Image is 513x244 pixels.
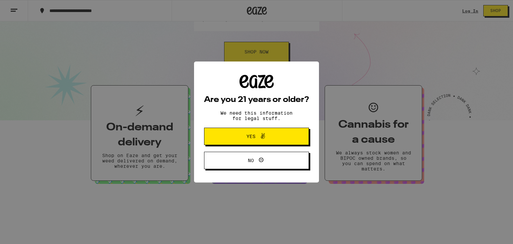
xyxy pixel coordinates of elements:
button: Yes [204,128,309,145]
h2: Are you 21 years or older? [204,96,309,104]
button: No [204,152,309,169]
p: We need this information for legal stuff. [215,110,298,121]
span: No [248,158,254,163]
span: Yes [246,134,255,139]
